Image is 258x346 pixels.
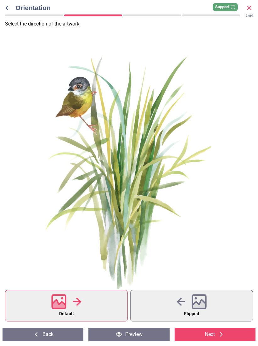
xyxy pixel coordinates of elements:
[88,328,169,341] button: Preview
[130,290,253,321] button: Flipped
[5,20,258,27] p: Select the direction of the artwork .
[213,3,238,11] div: Support
[59,310,74,318] span: Default
[246,14,248,17] span: 2
[175,328,255,341] button: Next
[15,3,245,12] span: Orientation
[184,310,199,318] span: Flipped
[246,14,253,18] div: of 4
[3,328,83,341] button: Back
[5,290,128,321] button: Default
